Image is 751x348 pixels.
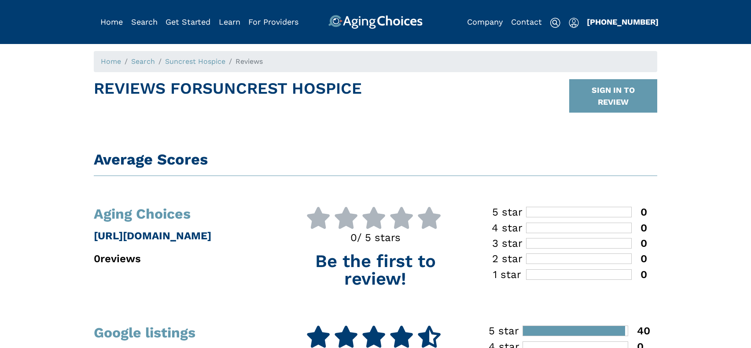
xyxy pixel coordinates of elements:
[94,79,362,113] h1: Reviews For Suncrest Hospice
[511,17,542,26] a: Contact
[219,17,240,26] a: Learn
[100,17,123,26] a: Home
[236,57,263,66] span: Reviews
[165,57,225,66] a: Suncrest Hospice
[489,223,526,233] div: 4 star
[632,253,647,264] div: 0
[94,251,273,267] p: 0 reviews
[632,223,647,233] div: 0
[248,17,298,26] a: For Providers
[489,253,526,264] div: 2 star
[94,326,273,340] h1: Google listings
[94,228,273,244] p: [URL][DOMAIN_NAME]
[101,57,121,66] a: Home
[131,15,158,29] div: Popover trigger
[467,17,503,26] a: Company
[131,57,155,66] a: Search
[489,207,526,217] div: 5 star
[569,18,579,28] img: user-icon.svg
[131,17,158,26] a: Search
[550,18,560,28] img: search-icon.svg
[489,269,526,280] div: 1 star
[628,326,650,336] div: 40
[94,51,657,72] nav: breadcrumb
[632,207,647,217] div: 0
[587,17,659,26] a: [PHONE_NUMBER]
[328,15,423,29] img: AgingChoices
[632,269,647,280] div: 0
[286,230,465,245] p: 0 / 5 stars
[94,150,657,169] h1: Average Scores
[286,253,465,288] p: Be the first to review!
[569,15,579,29] div: Popover trigger
[166,17,210,26] a: Get Started
[569,79,657,113] button: SIGN IN TO REVIEW
[489,238,526,249] div: 3 star
[632,238,647,249] div: 0
[485,326,523,336] div: 5 star
[94,207,273,221] h1: Aging Choices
